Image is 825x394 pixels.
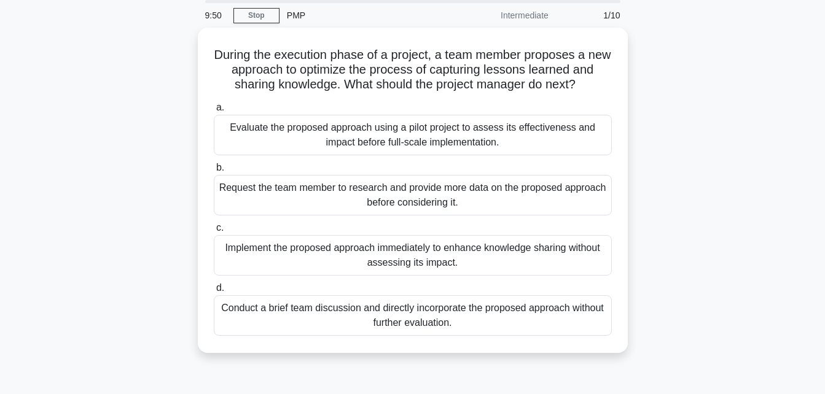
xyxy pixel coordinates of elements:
[448,3,556,28] div: Intermediate
[556,3,628,28] div: 1/10
[216,222,224,233] span: c.
[280,3,448,28] div: PMP
[214,115,612,155] div: Evaluate the proposed approach using a pilot project to assess its effectiveness and impact befor...
[213,47,613,93] h5: During the execution phase of a project, a team member proposes a new approach to optimize the pr...
[233,8,280,23] a: Stop
[214,235,612,276] div: Implement the proposed approach immediately to enhance knowledge sharing without assessing its im...
[216,282,224,293] span: d.
[198,3,233,28] div: 9:50
[214,295,612,336] div: Conduct a brief team discussion and directly incorporate the proposed approach without further ev...
[214,175,612,215] div: Request the team member to research and provide more data on the proposed approach before conside...
[216,102,224,112] span: a.
[216,162,224,172] span: b.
